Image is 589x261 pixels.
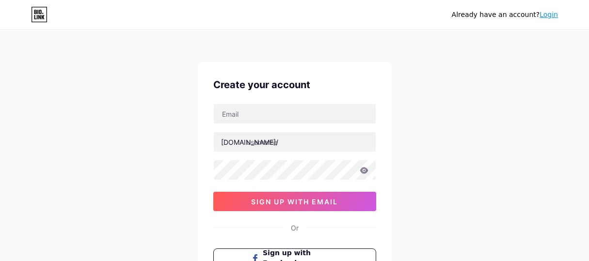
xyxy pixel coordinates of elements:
input: username [214,132,376,152]
div: Or [291,223,299,233]
div: Already have an account? [452,10,558,20]
div: Create your account [213,77,376,92]
input: Email [214,104,376,123]
button: sign up with email [213,192,376,211]
div: [DOMAIN_NAME]/ [221,137,278,147]
a: Login [540,11,558,18]
span: sign up with email [251,198,338,206]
